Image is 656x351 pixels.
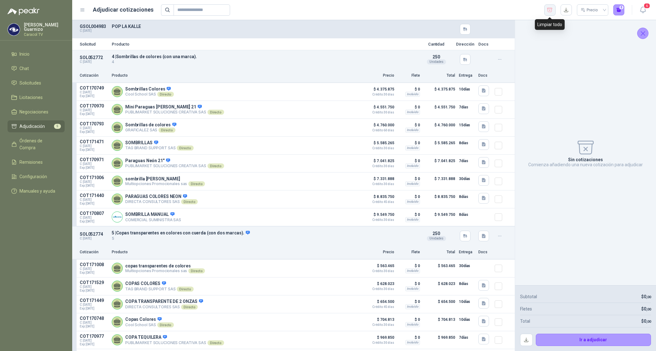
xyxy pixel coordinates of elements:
[424,85,455,98] p: $ 4.375.875
[8,63,65,74] a: Chat
[637,28,648,39] button: Cerrar
[80,180,108,184] span: C: [DATE]
[80,202,108,206] span: Exp: [DATE]
[8,171,65,183] a: Configuración
[125,110,224,115] p: PUBLIMARKET SOLUCIONES CREATIVA SAS
[80,298,108,303] p: COT171449
[80,285,108,289] span: C: [DATE]
[641,293,651,300] p: $
[80,343,108,346] span: Exp: [DATE]
[363,73,394,79] p: Precio
[125,217,181,222] p: COMERCIAL SUMINISTRA SAS
[207,110,224,115] div: Directo
[424,280,455,293] p: $ 628.023
[459,193,475,200] p: 8 días
[363,262,394,273] p: $ 563.465
[125,145,194,151] p: TAG BRAND SUPPORT SAS
[363,103,394,114] p: $ 4.551.750
[19,108,48,115] span: Negociaciones
[421,42,452,46] p: Cantidad
[80,139,108,144] p: COT171471
[644,306,651,311] span: 0
[80,249,108,255] p: Cotización
[80,198,108,202] span: C: [DATE]
[363,280,394,291] p: $ 628.023
[125,194,198,200] p: PARAGUAS COLORES NEON
[568,157,603,162] p: Sin cotizaciones
[8,91,65,103] a: Licitaciones
[24,33,65,36] p: Caracol TV
[363,341,394,344] span: Crédito 30 días
[363,200,394,204] span: Crédito 45 días
[80,148,108,152] span: Exp: [DATE]
[80,85,108,90] p: COT170749
[459,298,475,305] p: 10 días
[125,304,203,310] p: DIRECTA CONSULTORES SAS
[112,73,359,79] p: Producto
[80,55,108,60] p: SOL052772
[80,103,108,108] p: COT170970
[459,73,475,79] p: Entrega
[19,188,55,195] span: Manuales y ayuda
[433,231,440,236] span: 250
[112,230,417,236] p: 5 | Copas transparentes en colores con cuerda (con dos marcas).
[459,280,475,288] p: 8 días
[363,93,394,96] span: Crédito 30 días
[8,185,65,197] a: Manuales y ayuda
[112,249,359,255] p: Producto
[363,193,394,204] p: $ 8.835.750
[398,157,420,165] p: $ 0
[80,334,108,339] p: COT170977
[643,3,650,9] span: 6
[80,237,108,240] p: C: [DATE]
[80,112,108,116] span: Exp: [DATE]
[19,80,41,86] span: Solicitudes
[363,334,394,344] p: $ 969.850
[125,299,203,304] p: COPA TRANSPARENTE DE 2 ONZAS
[112,24,417,29] p: POP LA KALLE
[19,51,30,58] span: Inicio
[363,157,394,168] p: $ 7.041.825
[405,340,420,345] div: Incluido
[424,139,455,152] p: $ 5.585.265
[80,303,108,307] span: C: [DATE]
[644,319,651,324] span: 0
[363,249,394,255] p: Precio
[8,106,65,118] a: Negociaciones
[424,73,455,79] p: Total
[398,262,420,270] p: $ 0
[80,232,108,237] p: SOL052774
[459,121,475,129] p: 15 días
[93,5,153,14] h1: Adjudicar cotizaciones
[459,139,475,147] p: 8 días
[8,135,65,154] a: Órdenes de Compra
[424,211,455,223] p: $ 9.549.750
[80,157,108,162] p: COT170971
[80,130,108,134] span: Exp: [DATE]
[177,145,193,151] div: Directo
[405,199,420,204] div: Incluido
[80,220,108,223] span: Exp: [DATE]
[424,334,455,346] p: $ 969.850
[157,92,174,97] div: Directo
[405,268,420,273] div: Incluido
[433,54,440,59] span: 250
[8,77,65,89] a: Solicitudes
[19,137,59,151] span: Órdenes de Compra
[80,108,108,112] span: C: [DATE]
[125,140,194,146] p: SOMBRILLAS
[424,103,455,116] p: $ 4.551.750
[644,294,651,299] span: 0
[80,29,108,33] p: C: [DATE]
[405,304,420,309] div: Incluido
[80,262,108,267] p: COT171008
[80,126,108,130] span: C: [DATE]
[424,193,455,206] p: $ 8.835.750
[80,94,108,98] span: Exp: [DATE]
[424,298,455,310] p: $ 654.500
[520,305,532,312] p: Fletes
[459,211,475,218] p: 8 días
[80,60,108,64] p: C: [DATE]
[424,157,455,170] p: $ 7.041.825
[54,124,61,129] span: 5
